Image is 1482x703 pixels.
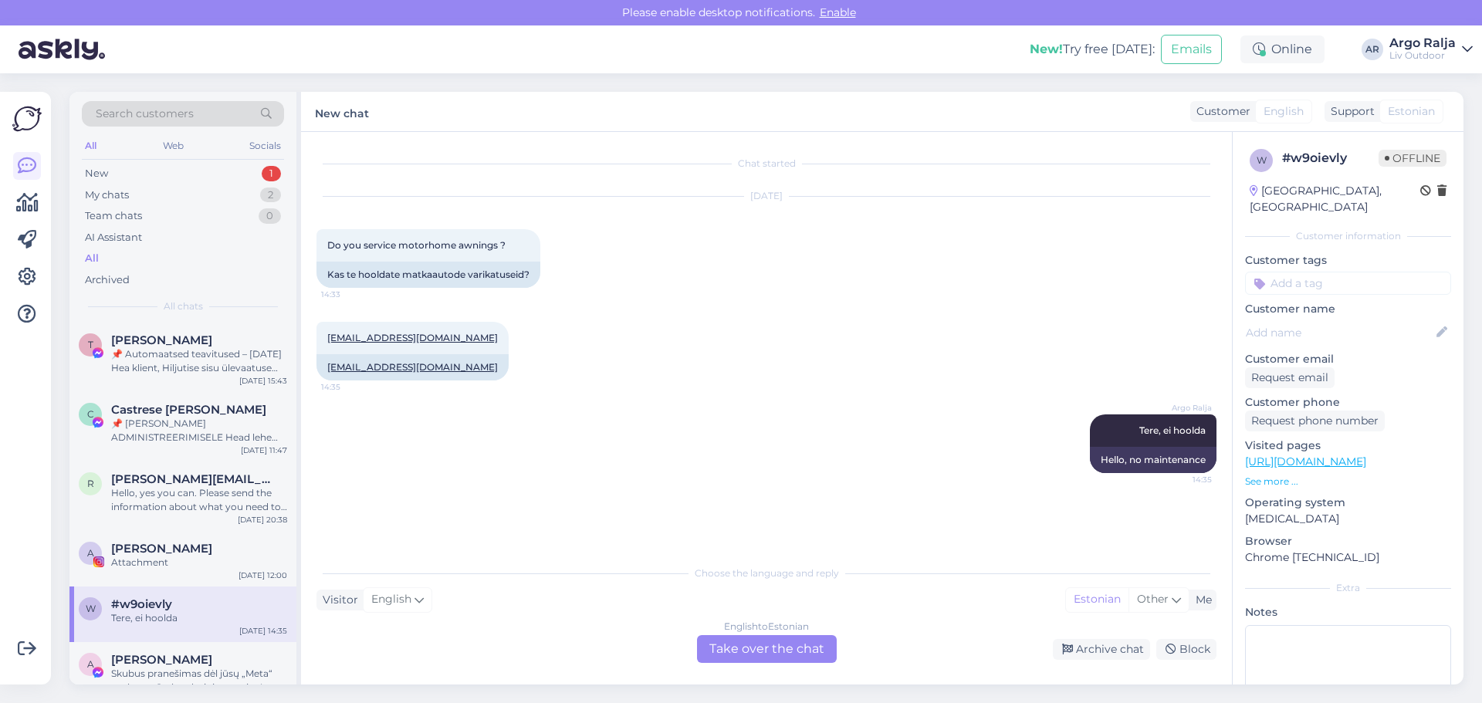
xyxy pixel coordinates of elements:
[724,620,809,634] div: English to Estonian
[1245,581,1451,595] div: Extra
[1066,588,1128,611] div: Estonian
[1245,272,1451,295] input: Add a tag
[111,486,287,514] div: Hello, yes you can. Please send the information about what you need to [EMAIL_ADDRESS][DOMAIN_NAME]
[239,375,287,387] div: [DATE] 15:43
[316,157,1216,171] div: Chat started
[239,625,287,637] div: [DATE] 14:35
[1189,592,1212,608] div: Me
[260,188,281,203] div: 2
[85,188,129,203] div: My chats
[111,611,287,625] div: Tere, ei hoolda
[1389,37,1473,62] a: Argo RaljaLiv Outdoor
[111,667,287,695] div: Skubus pranešimas dėl jūsų „Meta“ paskyros Gerb. administratoriau! Nusprendėme visam laikui ištri...
[327,361,498,373] a: [EMAIL_ADDRESS][DOMAIN_NAME]
[111,472,272,486] span: robert@procom.no
[111,417,287,444] div: 📌 [PERSON_NAME] ADMINISTREERIMISELE Head lehe administraatorid Regulaarse ülevaatuse ja hindamise...
[1030,40,1155,59] div: Try free [DATE]:
[1245,252,1451,269] p: Customer tags
[1245,533,1451,549] p: Browser
[1389,49,1456,62] div: Liv Outdoor
[815,5,861,19] span: Enable
[697,635,837,663] div: Take over the chat
[1245,351,1451,367] p: Customer email
[262,166,281,181] div: 1
[371,591,411,608] span: English
[241,444,287,456] div: [DATE] 11:47
[246,136,284,156] div: Socials
[316,592,358,608] div: Visitor
[239,569,287,581] div: [DATE] 12:00
[88,339,93,350] span: T
[1245,475,1451,488] p: See more ...
[1154,474,1212,485] span: 14:35
[1190,103,1250,120] div: Customer
[1389,37,1456,49] div: Argo Ralja
[1245,394,1451,411] p: Customer phone
[12,104,42,134] img: Askly Logo
[238,514,287,526] div: [DATE] 20:38
[111,597,172,611] span: #w9oievly
[87,408,94,420] span: C
[1362,39,1383,60] div: AR
[111,333,212,347] span: Tống Nguyệt
[316,566,1216,580] div: Choose the language and reply
[1245,455,1366,468] a: [URL][DOMAIN_NAME]
[1245,604,1451,620] p: Notes
[85,208,142,224] div: Team chats
[1388,103,1435,120] span: Estonian
[1245,411,1385,431] div: Request phone number
[321,381,379,393] span: 14:35
[96,106,194,122] span: Search customers
[1154,402,1212,414] span: Argo Ralja
[86,603,96,614] span: w
[316,189,1216,203] div: [DATE]
[1245,301,1451,317] p: Customer name
[316,262,540,288] div: Kas te hooldate matkaautode varikatuseid?
[1264,103,1304,120] span: English
[85,272,130,288] div: Archived
[85,251,99,266] div: All
[1245,367,1335,388] div: Request email
[327,239,506,251] span: Do you service motorhome awnings ?
[82,136,100,156] div: All
[1245,549,1451,566] p: Chrome [TECHNICAL_ID]
[1325,103,1375,120] div: Support
[111,653,212,667] span: Antonella Capone
[1257,154,1267,166] span: w
[1282,149,1379,167] div: # w9oievly
[1245,438,1451,454] p: Visited pages
[1240,35,1325,63] div: Online
[1379,150,1446,167] span: Offline
[111,347,287,375] div: 📌 Automaatsed teavitused – [DATE] Hea klient, Hiljutise sisu ülevaatuse käigus märkasime teie leh...
[1245,511,1451,527] p: [MEDICAL_DATA]
[164,299,203,313] span: All chats
[87,478,94,489] span: r
[1156,639,1216,660] div: Block
[111,556,287,569] div: Attachment
[111,403,266,417] span: Castrese Ippolito
[259,208,281,224] div: 0
[87,547,94,559] span: A
[85,166,108,181] div: New
[1030,42,1063,56] b: New!
[1245,495,1451,511] p: Operating system
[1245,229,1451,243] div: Customer information
[315,101,369,122] label: New chat
[1137,592,1169,606] span: Other
[85,230,142,245] div: AI Assistant
[321,289,379,300] span: 14:33
[1090,447,1216,473] div: Hello, no maintenance
[1139,424,1206,436] span: Tere, ei hoolda
[1250,183,1420,215] div: [GEOGRAPHIC_DATA], [GEOGRAPHIC_DATA]
[160,136,187,156] div: Web
[111,542,212,556] span: Altaha Hamid
[1161,35,1222,64] button: Emails
[1053,639,1150,660] div: Archive chat
[1246,324,1433,341] input: Add name
[87,658,94,670] span: A
[327,332,498,343] a: [EMAIL_ADDRESS][DOMAIN_NAME]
